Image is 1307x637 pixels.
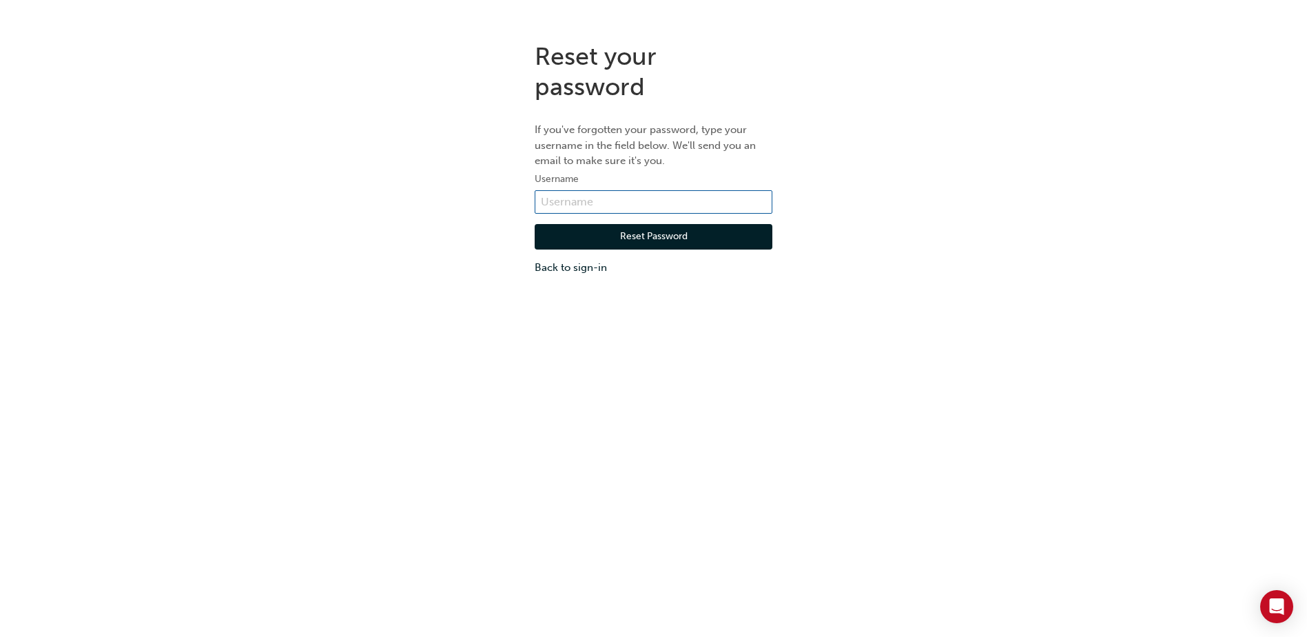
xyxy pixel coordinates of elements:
[1260,590,1293,623] div: Open Intercom Messenger
[535,41,772,101] h1: Reset your password
[535,224,772,250] button: Reset Password
[535,171,772,188] label: Username
[535,260,772,276] a: Back to sign-in
[535,122,772,169] p: If you've forgotten your password, type your username in the field below. We'll send you an email...
[535,190,772,214] input: Username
